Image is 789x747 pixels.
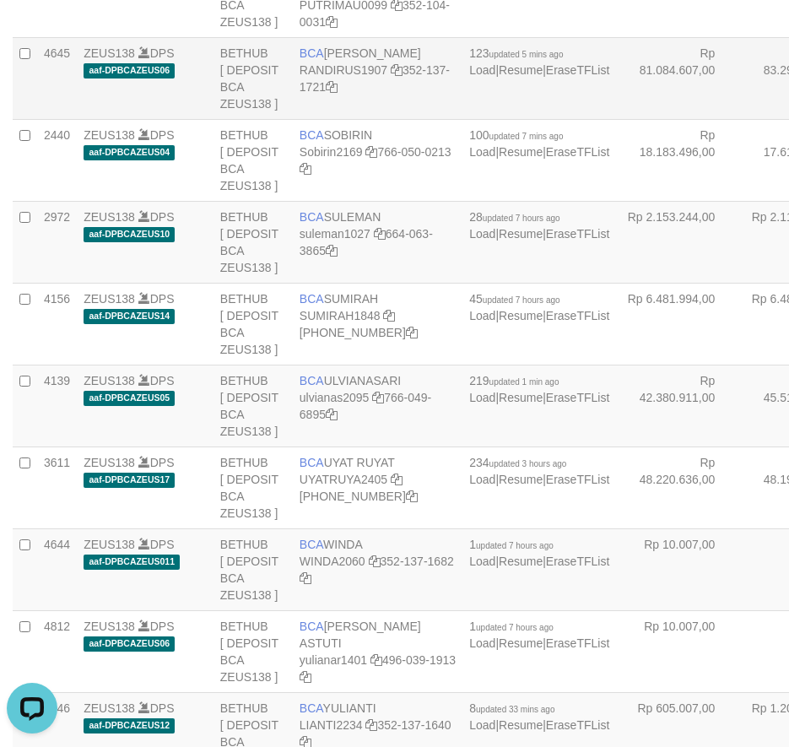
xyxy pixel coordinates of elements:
span: BCA [300,701,323,715]
td: SULEMAN 664-063-3865 [293,201,462,283]
a: LIANTI2234 [300,718,363,732]
a: UYATRUYA2405 [300,473,387,486]
td: BETHUB [ DEPOSIT BCA ZEUS138 ] [213,365,293,447]
a: ZEUS138 [84,292,135,306]
a: Copy 7660496895 to clipboard [326,408,338,421]
a: EraseTFList [546,636,609,650]
span: BCA [300,46,324,60]
a: Copy UYATRUYA2405 to clipboard [391,473,403,486]
a: Resume [499,718,543,732]
td: BETHUB [ DEPOSIT BCA ZEUS138 ] [213,119,293,201]
td: [PERSON_NAME] ASTUTI 496-039-1913 [293,610,462,692]
td: DPS [77,447,213,528]
a: EraseTFList [546,227,609,241]
a: EraseTFList [546,555,609,568]
span: BCA [300,456,324,469]
a: EraseTFList [546,391,609,404]
a: suleman1027 [300,227,370,241]
a: EraseTFList [546,145,609,159]
td: DPS [77,201,213,283]
span: updated 5 mins ago [489,50,564,59]
a: WINDA2060 [300,555,365,568]
a: Load [469,391,495,404]
a: Copy 3521371682 to clipboard [300,571,311,585]
a: Copy 4062304107 to clipboard [406,490,418,503]
span: aaf-DPBCAZEUS10 [84,227,175,241]
a: ZEUS138 [84,46,135,60]
td: Rp 2.153.244,00 [616,201,740,283]
span: 8 [469,701,554,715]
td: Rp 18.183.496,00 [616,119,740,201]
td: UYAT RUYAT [PHONE_NUMBER] [293,447,462,528]
a: yulianar1401 [300,653,367,667]
a: Load [469,145,495,159]
a: Copy 6640633865 to clipboard [326,244,338,257]
td: BETHUB [ DEPOSIT BCA ZEUS138 ] [213,37,293,119]
span: 28 [469,210,559,224]
a: Copy WINDA2060 to clipboard [369,555,381,568]
span: | | [469,292,609,322]
a: Copy 3521371721 to clipboard [326,80,338,94]
span: | | [469,456,609,486]
a: Copy 8692458906 to clipboard [406,326,418,339]
span: aaf-DPBCAZEUS12 [84,718,175,733]
a: Copy LIANTI2234 to clipboard [365,718,377,732]
span: | | [469,538,609,568]
a: Resume [499,145,543,159]
td: SUMIRAH [PHONE_NUMBER] [293,283,462,365]
a: ZEUS138 [84,128,135,142]
td: WINDA 352-137-1682 [293,528,462,610]
a: Copy Sobirin2169 to clipboard [365,145,377,159]
a: EraseTFList [546,718,609,732]
span: BCA [300,538,323,551]
a: Copy yulianar1401 to clipboard [370,653,382,667]
td: BETHUB [ DEPOSIT BCA ZEUS138 ] [213,528,293,610]
a: Sobirin2169 [300,145,363,159]
td: 4644 [37,528,77,610]
td: ULVIANASARI 766-049-6895 [293,365,462,447]
span: 1 [469,538,554,551]
span: | | [469,620,609,650]
a: Load [469,63,495,77]
span: 123 [469,46,563,60]
span: 234 [469,456,566,469]
span: BCA [300,374,324,387]
a: Copy SUMIRAH1848 to clipboard [383,309,395,322]
td: [PERSON_NAME] 352-137-1721 [293,37,462,119]
span: | | [469,46,609,77]
td: DPS [77,528,213,610]
td: BETHUB [ DEPOSIT BCA ZEUS138 ] [213,447,293,528]
td: 4139 [37,365,77,447]
td: DPS [77,37,213,119]
a: Copy ulvianas2095 to clipboard [372,391,384,404]
span: BCA [300,128,324,142]
a: Load [469,718,495,732]
td: DPS [77,610,213,692]
td: Rp 10.007,00 [616,528,740,610]
td: 2972 [37,201,77,283]
td: BETHUB [ DEPOSIT BCA ZEUS138 ] [213,610,293,692]
td: 4156 [37,283,77,365]
a: Load [469,227,495,241]
td: DPS [77,283,213,365]
span: aaf-DPBCAZEUS06 [84,63,175,78]
td: DPS [77,365,213,447]
a: Resume [499,63,543,77]
span: | | [469,374,609,404]
span: aaf-DPBCAZEUS17 [84,473,175,487]
td: Rp 42.380.911,00 [616,365,740,447]
td: Rp 48.220.636,00 [616,447,740,528]
span: updated 7 hours ago [483,214,560,223]
a: Resume [499,227,543,241]
span: updated 3 hours ago [489,459,567,468]
a: Resume [499,555,543,568]
span: 45 [469,292,559,306]
span: updated 7 hours ago [476,623,554,632]
a: ulvianas2095 [300,391,370,404]
button: Open LiveChat chat widget [7,7,57,57]
a: EraseTFList [546,63,609,77]
a: ZEUS138 [84,210,135,224]
span: updated 7 mins ago [489,132,564,141]
td: 3611 [37,447,77,528]
td: Rp 81.084.607,00 [616,37,740,119]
